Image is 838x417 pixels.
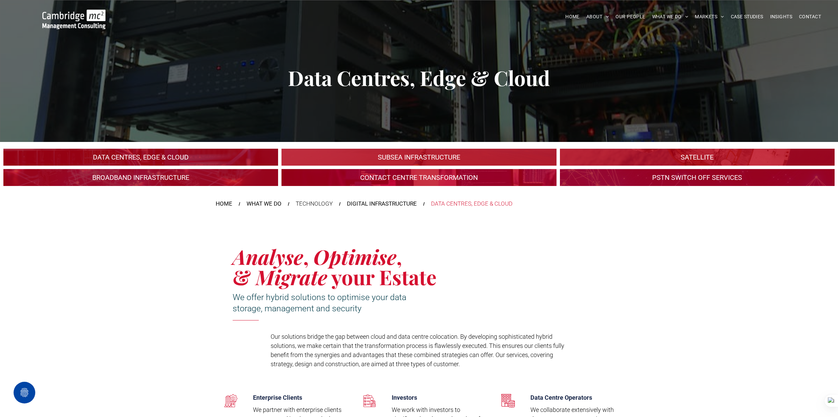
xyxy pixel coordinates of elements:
a: DIGITAL INFRASTRUCTURE [347,200,417,208]
a: TECHNOLOGY > DIGITAL INFRASTRUCTURE > Contact Centre Transformation & Customer Satisfaction [281,169,556,186]
a: HOME [216,200,232,208]
span: Migrate [256,263,327,290]
a: OUR PEOPLE [612,12,648,22]
a: WHAT WE DO [247,200,281,208]
a: A large mall with arched glass roof [560,149,835,166]
a: WHAT WE DO [649,12,692,22]
span: your Estate [331,263,436,290]
span: Our solutions bridge the gap between cloud and data centre colocation. By developing sophisticate... [271,333,564,368]
span: Data Centres, Edge & Cloud [288,64,550,91]
div: TECHNOLOGY [296,200,333,208]
span: We offer hybrid solutions to optimise your data storage, management and security [233,292,406,313]
span: Investors [392,394,417,401]
a: An industrial plant [3,149,278,166]
span: Enterprise Clients [253,394,302,401]
a: TECHNOLOGY > DIGITAL INFRASTRUCTURE > PSTN Switch-Off Services | Cambridge MC [560,169,835,186]
a: Your Business Transformed | Cambridge Management Consulting [42,11,105,18]
span: Optimise [313,243,396,270]
a: TECHNOLOGY > DIGITAL INFRASTRUCTURE > Subsea Infrastructure | Cambridge MC [281,149,556,166]
a: ABOUT [583,12,612,22]
span: Analyse [233,243,303,270]
a: HOME [562,12,583,22]
a: CASE STUDIES [727,12,767,22]
nav: Breadcrumbs [216,200,623,208]
a: CONTACT [796,12,824,22]
a: MARKETS [691,12,727,22]
span: Data Centre Operators [530,394,592,401]
a: INSIGHTS [767,12,796,22]
div: DATA CENTRES, EDGE & CLOUD [431,200,512,208]
img: Go to Homepage [42,9,105,29]
a: A crowd in silhouette at sunset, on a rise or lookout point [3,169,278,186]
span: , [303,243,309,270]
span: , & [233,243,402,290]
